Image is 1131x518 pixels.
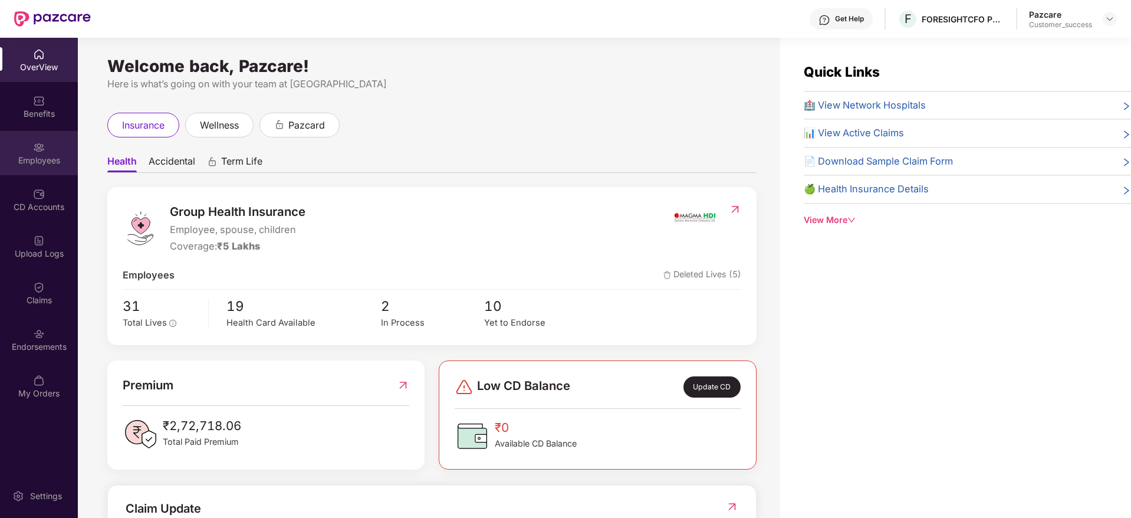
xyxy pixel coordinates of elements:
[123,296,200,317] span: 31
[126,500,201,518] div: Claim Update
[163,435,241,448] span: Total Paid Premium
[33,95,45,107] img: svg+xml;base64,PHN2ZyBpZD0iQmVuZWZpdHMiIHhtbG5zPSJodHRwOi8vd3d3LnczLm9yZy8yMDAwL3N2ZyIgd2lkdGg9Ij...
[12,490,24,502] img: svg+xml;base64,PHN2ZyBpZD0iU2V0dGluZy0yMHgyMCIgeG1sbnM9Imh0dHA6Ly93d3cudzMub3JnLzIwMDAvc3ZnIiB3aW...
[818,14,830,26] img: svg+xml;base64,PHN2ZyBpZD0iSGVscC0zMngzMiIgeG1sbnM9Imh0dHA6Ly93d3cudzMub3JnLzIwMDAvc3ZnIiB3aWR0aD...
[33,281,45,293] img: svg+xml;base64,PHN2ZyBpZD0iQ2xhaW0iIHhtbG5zPSJodHRwOi8vd3d3LnczLm9yZy8yMDAwL3N2ZyIgd2lkdGg9IjIwIi...
[14,11,91,27] img: New Pazcare Logo
[804,98,926,113] span: 🏥 View Network Hospitals
[495,437,577,450] span: Available CD Balance
[835,14,864,24] div: Get Help
[170,222,305,238] span: Employee, spouse, children
[217,240,260,252] span: ₹5 Lakhs
[905,12,912,26] span: F
[804,154,953,169] span: 📄 Download Sample Claim Form
[484,296,587,317] span: 10
[226,316,381,330] div: Health Card Available
[683,376,741,398] div: Update CD
[226,296,381,317] span: 19
[663,268,741,283] span: Deleted Lives (5)
[123,376,173,395] span: Premium
[847,216,856,224] span: down
[27,490,65,502] div: Settings
[804,182,929,197] span: 🍏 Health Insurance Details
[123,211,158,246] img: logo
[107,77,757,91] div: Here is what’s going on with your team at [GEOGRAPHIC_DATA]
[804,64,880,80] span: Quick Links
[495,418,577,437] span: ₹0
[33,375,45,386] img: svg+xml;base64,PHN2ZyBpZD0iTXlfT3JkZXJzIiBkYXRhLW5hbWU9Ik15IE9yZGVycyIgeG1sbnM9Imh0dHA6Ly93d3cudz...
[484,316,587,330] div: Yet to Endorse
[1122,100,1131,113] span: right
[200,118,239,133] span: wellness
[33,328,45,340] img: svg+xml;base64,PHN2ZyBpZD0iRW5kb3JzZW1lbnRzIiB4bWxucz0iaHR0cDovL3d3dy53My5vcmcvMjAwMC9zdmciIHdpZH...
[33,235,45,247] img: svg+xml;base64,PHN2ZyBpZD0iVXBsb2FkX0xvZ3MiIGRhdGEtbmFtZT0iVXBsb2FkIExvZ3MiIHhtbG5zPSJodHRwOi8vd3...
[1122,184,1131,197] span: right
[663,271,671,279] img: deleteIcon
[33,188,45,200] img: svg+xml;base64,PHN2ZyBpZD0iQ0RfQWNjb3VudHMiIGRhdGEtbmFtZT0iQ0QgQWNjb3VudHMiIHhtbG5zPSJodHRwOi8vd3...
[726,501,738,513] img: RedirectIcon
[288,118,325,133] span: pazcard
[381,296,484,317] span: 2
[1105,14,1114,24] img: svg+xml;base64,PHN2ZyBpZD0iRHJvcGRvd24tMzJ4MzIiIHhtbG5zPSJodHRwOi8vd3d3LnczLm9yZy8yMDAwL3N2ZyIgd2...
[729,204,741,215] img: RedirectIcon
[123,317,167,328] span: Total Lives
[477,376,570,398] span: Low CD Balance
[455,418,490,454] img: CDBalanceIcon
[149,155,195,172] span: Accidental
[33,142,45,153] img: svg+xml;base64,PHN2ZyBpZD0iRW1wbG95ZWVzIiB4bWxucz0iaHR0cDovL3d3dy53My5vcmcvMjAwMC9zdmciIHdpZHRoPS...
[33,48,45,60] img: svg+xml;base64,PHN2ZyBpZD0iSG9tZSIgeG1sbnM9Imh0dHA6Ly93d3cudzMub3JnLzIwMDAvc3ZnIiB3aWR0aD0iMjAiIG...
[397,376,409,395] img: RedirectIcon
[804,214,1131,227] div: View More
[123,268,175,283] span: Employees
[1122,156,1131,169] span: right
[170,239,305,254] div: Coverage:
[455,378,474,396] img: svg+xml;base64,PHN2ZyBpZD0iRGFuZ2VyLTMyeDMyIiB4bWxucz0iaHR0cDovL3d3dy53My5vcmcvMjAwMC9zdmciIHdpZH...
[1029,20,1092,29] div: Customer_success
[673,202,717,232] img: insurerIcon
[163,417,241,435] span: ₹2,72,718.06
[1029,9,1092,20] div: Pazcare
[221,155,262,172] span: Term Life
[207,156,218,167] div: animation
[107,61,757,71] div: Welcome back, Pazcare!
[804,126,904,141] span: 📊 View Active Claims
[274,119,285,130] div: animation
[107,155,137,172] span: Health
[922,14,1004,25] div: FORESIGHTCFO PRIVATE LIMITED
[122,118,165,133] span: insurance
[1122,128,1131,141] span: right
[123,417,158,452] img: PaidPremiumIcon
[381,316,484,330] div: In Process
[170,202,305,221] span: Group Health Insurance
[169,320,176,327] span: info-circle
